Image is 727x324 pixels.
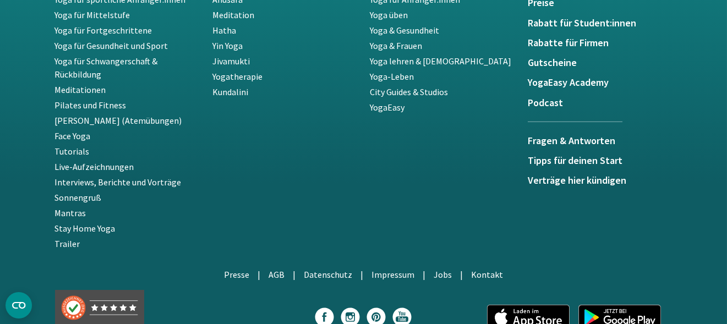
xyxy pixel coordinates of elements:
[370,71,414,82] a: Yoga-Leben
[528,18,673,29] a: Rabatt für Student:innen
[212,9,254,20] a: Meditation
[528,97,673,108] a: Podcast
[528,37,673,48] a: Rabatte für Firmen
[528,57,673,68] a: Gutscheine
[434,269,452,280] a: Jobs
[212,25,236,36] a: Hatha
[293,268,296,281] li: |
[528,77,673,88] a: YogaEasy Academy
[55,192,102,203] a: Sonnengruß
[55,115,182,126] a: [PERSON_NAME] (Atemübungen)
[370,40,423,51] a: Yoga & Frauen
[370,86,449,97] a: City Guides & Studios
[528,155,673,166] a: Tipps für deinen Start
[55,130,91,141] a: Face Yoga
[55,9,130,20] a: Yoga für Mittelstufe
[370,9,408,20] a: Yoga üben
[55,40,168,51] a: Yoga für Gesundheit und Sport
[55,177,182,188] a: Interviews, Berichte und Vorträge
[528,175,673,186] a: Verträge hier kündigen
[212,40,243,51] a: Yin Yoga
[212,86,248,97] a: Kundalini
[258,268,260,281] li: |
[460,268,463,281] li: |
[55,25,152,36] a: Yoga für Fortgeschrittene
[224,269,249,280] a: Presse
[528,122,622,155] a: Fragen & Antworten
[212,71,263,82] a: Yogatherapie
[370,25,440,36] a: Yoga & Gesundheit
[212,56,250,67] a: Jivamukti
[55,84,106,95] a: Meditationen
[528,135,622,146] h5: Fragen & Antworten
[55,161,134,172] a: Live-Aufzeichnungen
[6,292,32,318] button: CMP-Widget öffnen
[370,102,405,113] a: YogaEasy
[370,56,512,67] a: Yoga lehren & [DEMOGRAPHIC_DATA]
[269,269,285,280] a: AGB
[371,269,414,280] a: Impressum
[55,238,80,249] a: Trailer
[55,207,86,218] a: Mantras
[471,269,503,280] a: Kontakt
[55,100,127,111] a: Pilates und Fitness
[55,56,158,80] a: Yoga für Schwangerschaft & Rückbildung
[360,268,363,281] li: |
[55,223,116,234] a: Stay Home Yoga
[304,269,352,280] a: Datenschutz
[55,146,90,157] a: Tutorials
[423,268,425,281] li: |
